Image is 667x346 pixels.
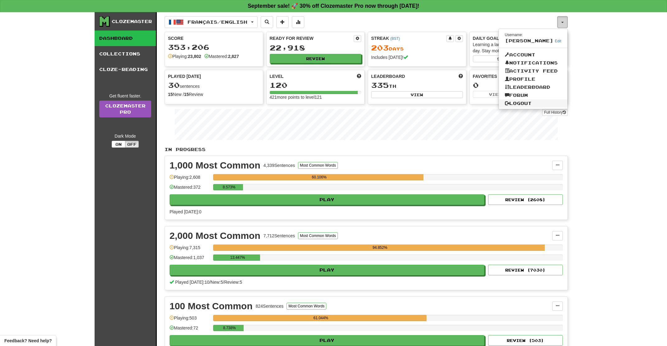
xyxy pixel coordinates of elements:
div: Get fluent faster. [99,93,151,99]
div: Includes [DATE]! [371,54,463,60]
button: Review (2608) [488,194,563,205]
button: Most Common Words [298,232,338,239]
div: Playing: 2,608 [170,174,210,184]
div: 94.852% [215,244,545,251]
div: 0 [473,81,565,89]
div: Clozemaster [112,18,152,25]
a: Dashboard [95,31,156,46]
strong: 23,802 [188,54,201,59]
div: Streak [371,35,446,41]
button: Play [170,335,484,346]
div: Playing: 503 [170,315,210,325]
div: Playing: [168,53,201,59]
div: Playing: 7,315 [170,244,210,255]
button: Review [270,54,361,63]
div: Dark Mode [99,133,151,139]
div: Day s [371,44,463,52]
div: Score [168,35,260,41]
div: 60.106% [215,174,423,180]
button: Play [170,265,484,275]
a: Collections [95,46,156,62]
button: Add sentence to collection [276,16,289,28]
button: Review (503) [488,335,563,346]
span: Leaderboard [371,73,405,79]
a: Account [499,51,568,59]
div: Mastered: 1,037 [170,254,210,265]
div: New / Review [168,91,260,97]
div: 100 Most Common [170,301,253,311]
div: Learning a language requires practice every day. Stay motivated! [473,41,565,54]
button: Review (7030) [488,265,563,275]
button: Full History [542,109,568,116]
div: Daily Goal [473,35,565,41]
button: Play [170,194,484,205]
div: 61.044% [215,315,427,321]
div: Ready for Review [270,35,354,41]
div: 1,000 Most Common [170,161,260,170]
small: Username: [505,33,523,37]
span: Score more points to level up [357,73,361,79]
strong: 15 [184,92,189,97]
strong: September sale! 🚀 30% off Clozemaster Pro now through [DATE]! [248,3,419,9]
span: Played [DATE]: 0 [170,209,201,214]
a: Logout [499,99,568,107]
a: ClozemasterPro [99,101,151,117]
div: sentences [168,81,260,89]
span: Review: 5 [224,280,242,285]
div: 8.738% [215,325,244,331]
div: 120 [270,81,361,89]
div: 22,918 [270,44,361,52]
span: This week in points, UTC [459,73,463,79]
a: Profile [499,75,568,83]
a: Edit [555,39,562,43]
div: Mastered: 372 [170,184,210,194]
div: Mastered: [204,53,239,59]
div: 8.573% [215,184,243,190]
div: 353,206 [168,43,260,51]
span: / [223,280,224,285]
strong: 2,827 [228,54,239,59]
span: Played [DATE] [168,73,201,79]
button: Most Common Words [287,303,326,310]
a: (BST) [390,36,400,41]
a: Activity Feed [499,67,568,75]
button: On [112,141,125,148]
a: Notifications [499,59,568,67]
strong: 15 [168,92,173,97]
div: 4,339 Sentences [264,162,295,168]
div: Mastered: 72 [170,325,210,335]
button: Seta dailygoal [473,55,565,62]
span: Open feedback widget [4,338,52,344]
div: 824 Sentences [256,303,284,309]
button: Most Common Words [298,162,338,169]
p: In Progress [165,146,568,153]
span: 203 [371,43,389,52]
span: Français / English [188,19,247,25]
div: 2,000 Most Common [170,231,260,240]
span: New: 5 [211,280,223,285]
button: Français/English [165,16,258,28]
div: th [371,81,463,89]
button: View [473,91,518,98]
a: Cloze-Reading [95,62,156,77]
div: 7,712 Sentences [264,233,295,239]
button: View [371,91,463,98]
div: Favorites [473,73,565,79]
button: More stats [292,16,304,28]
span: 335 [371,81,389,89]
div: 13.447% [215,254,260,261]
a: Forum [499,91,568,99]
span: / [209,280,211,285]
span: Played [DATE]: 10 [175,280,209,285]
span: [PERSON_NAME] [505,38,553,43]
a: Leaderboard [499,83,568,91]
span: 30 [168,81,180,89]
span: Level [270,73,284,79]
button: Off [125,141,139,148]
div: 421 more points to level 121 [270,94,361,100]
button: Search sentences [261,16,273,28]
